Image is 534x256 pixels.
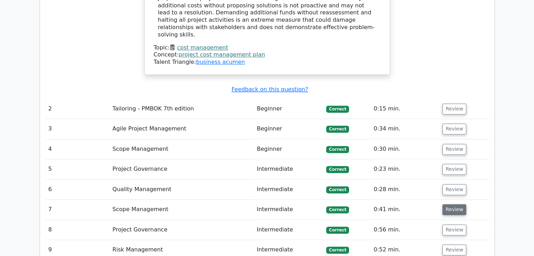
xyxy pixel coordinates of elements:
span: Correct [326,166,349,173]
span: Correct [326,126,349,133]
td: 0:28 min. [371,180,440,200]
a: business acumen [196,59,245,65]
a: project cost management plan [179,51,265,58]
button: Review [442,204,466,215]
span: Correct [326,247,349,254]
td: Project Governance [110,220,254,240]
td: 0:15 min. [371,99,440,119]
td: 0:34 min. [371,119,440,139]
button: Review [442,103,466,114]
td: Beginner [254,139,323,159]
td: 0:56 min. [371,220,440,240]
td: Project Governance [110,159,254,179]
td: 7 [46,200,110,220]
button: Review [442,184,466,195]
button: Review [442,164,466,175]
span: Correct [326,186,349,193]
td: Tailoring - PMBOK 7th edition [110,99,254,119]
td: 3 [46,119,110,139]
td: 8 [46,220,110,240]
td: 4 [46,139,110,159]
td: Scope Management [110,139,254,159]
td: Quality Management [110,180,254,200]
a: cost management [177,44,228,51]
td: Beginner [254,99,323,119]
button: Review [442,244,466,255]
td: Beginner [254,119,323,139]
td: Scope Management [110,200,254,220]
td: Agile Project Management [110,119,254,139]
div: Concept: [154,51,381,59]
td: 6 [46,180,110,200]
span: Correct [326,206,349,213]
button: Review [442,123,466,134]
td: 5 [46,159,110,179]
td: Intermediate [254,159,323,179]
td: 0:41 min. [371,200,440,220]
div: Topic: [154,44,381,52]
span: Correct [326,106,349,113]
div: Talent Triangle: [154,44,381,66]
a: Feedback on this question? [231,86,308,93]
button: Review [442,224,466,235]
td: Intermediate [254,180,323,200]
td: Intermediate [254,200,323,220]
td: 0:23 min. [371,159,440,179]
td: 2 [46,99,110,119]
span: Correct [326,146,349,153]
button: Review [442,144,466,155]
td: Intermediate [254,220,323,240]
td: 0:30 min. [371,139,440,159]
span: Correct [326,227,349,234]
